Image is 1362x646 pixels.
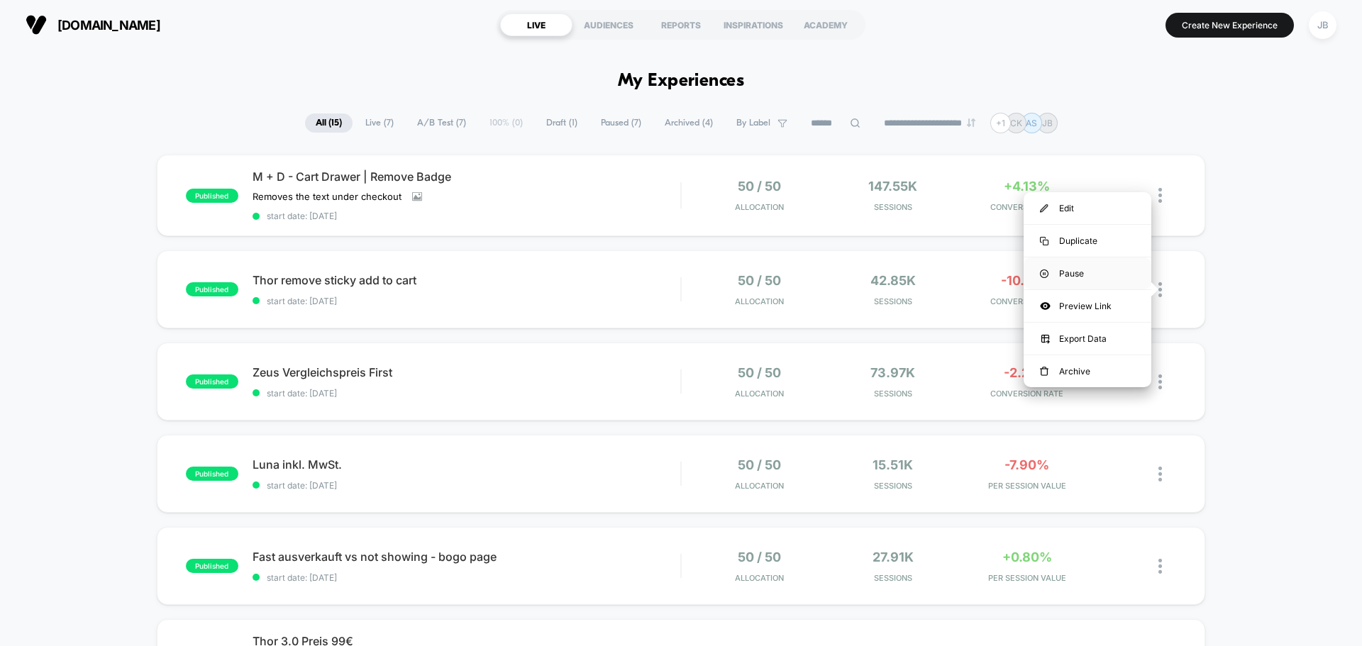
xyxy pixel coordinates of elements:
span: A/B Test ( 7 ) [406,113,477,133]
span: All ( 15 ) [305,113,353,133]
img: menu [1040,367,1048,377]
span: By Label [736,118,770,128]
span: published [186,559,238,573]
span: Archived ( 4 ) [654,113,724,133]
img: Visually logo [26,14,47,35]
span: 73.97k [870,365,915,380]
span: 50 / 50 [738,550,781,564]
p: AS [1026,118,1037,128]
span: start date: [DATE] [253,572,680,583]
span: Sessions [830,481,957,491]
div: Archive [1024,355,1151,387]
img: close [1158,374,1162,389]
button: Create New Experience [1166,13,1294,38]
span: Sessions [830,573,957,583]
img: close [1158,467,1162,481]
span: 50 / 50 [738,179,781,194]
span: published [186,189,238,203]
span: start date: [DATE] [253,480,680,491]
div: INSPIRATIONS [717,13,790,36]
span: Sessions [830,296,957,306]
span: CONVERSION RATE [963,389,1090,399]
img: menu [1040,204,1048,213]
span: 50 / 50 [738,457,781,472]
span: Zeus Vergleichspreis First [253,365,680,379]
span: -10.58% [1001,273,1053,288]
span: Luna inkl. MwSt. [253,457,680,472]
span: Sessions [830,202,957,212]
span: Draft ( 1 ) [536,113,588,133]
span: published [186,467,238,481]
span: [DOMAIN_NAME] [57,18,160,33]
span: published [186,374,238,389]
span: 42.85k [870,273,916,288]
span: Removes the text under checkout [253,191,402,202]
img: close [1158,282,1162,297]
span: start date: [DATE] [253,388,680,399]
span: -2.22% [1004,365,1050,380]
div: REPORTS [645,13,717,36]
button: JB [1305,11,1341,40]
span: CONVERSION RATE [963,296,1090,306]
div: Edit [1024,192,1151,224]
div: ACADEMY [790,13,862,36]
span: +0.80% [1002,550,1052,564]
div: JB [1309,11,1336,39]
div: Pause [1024,257,1151,289]
span: +4.13% [1004,179,1050,194]
span: Allocation [735,573,784,583]
span: Allocation [735,389,784,399]
img: menu [1040,269,1048,278]
span: Thor remove sticky add to cart [253,273,680,287]
button: [DOMAIN_NAME] [21,13,165,36]
div: LIVE [500,13,572,36]
span: CONVERSION RATE [963,202,1090,212]
span: 147.55k [868,179,917,194]
span: Sessions [830,389,957,399]
img: close [1158,559,1162,574]
p: CK [1010,118,1022,128]
span: PER SESSION VALUE [963,573,1090,583]
span: start date: [DATE] [253,296,680,306]
div: + 1 [990,113,1011,133]
p: JB [1042,118,1053,128]
span: 27.91k [873,550,914,564]
div: Export Data [1024,323,1151,355]
span: -7.90% [1004,457,1049,472]
div: AUDIENCES [572,13,645,36]
span: M + D - Cart Drawer | Remove Badge [253,169,680,184]
span: Paused ( 7 ) [590,113,652,133]
span: PER SESSION VALUE [963,481,1090,491]
span: 15.51k [873,457,913,472]
div: Preview Link [1024,290,1151,322]
span: 50 / 50 [738,365,781,380]
h1: My Experiences [618,71,745,91]
img: menu [1040,237,1048,245]
img: end [967,118,975,127]
span: Live ( 7 ) [355,113,404,133]
span: Allocation [735,296,784,306]
span: Allocation [735,481,784,491]
span: published [186,282,238,296]
img: close [1158,188,1162,203]
span: 50 / 50 [738,273,781,288]
span: start date: [DATE] [253,211,680,221]
span: Fast ausverkauft vs not showing - bogo page [253,550,680,564]
span: Allocation [735,202,784,212]
div: Duplicate [1024,225,1151,257]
